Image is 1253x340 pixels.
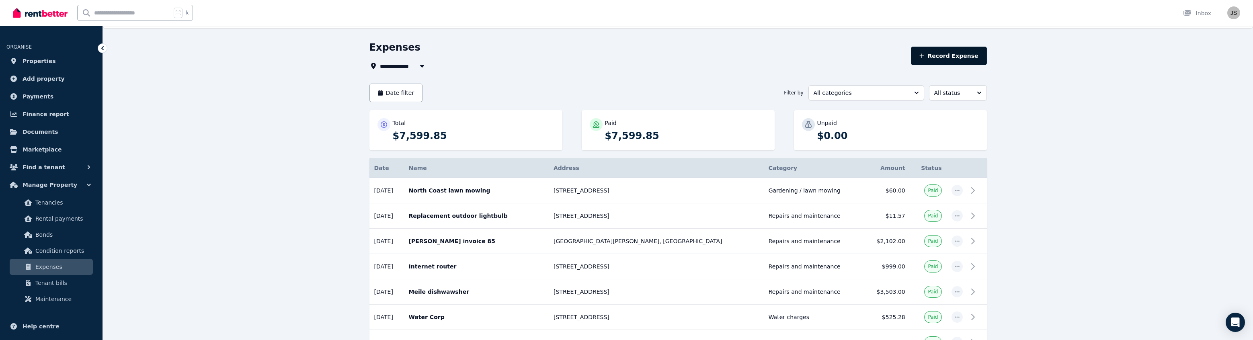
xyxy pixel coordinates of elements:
span: Marketplace [23,145,62,154]
span: Add property [23,74,65,84]
a: Tenancies [10,195,93,211]
p: Paid [605,119,617,127]
span: Filter by [784,90,803,96]
span: Condition reports [35,246,90,256]
td: [DATE] [369,254,404,279]
th: Address [549,158,764,178]
p: Total [393,119,406,127]
td: [STREET_ADDRESS] [549,178,764,203]
th: Status [910,158,947,178]
span: Paid [928,263,938,270]
button: All status [929,85,987,100]
td: $999.00 [864,254,910,279]
td: [DATE] [369,178,404,203]
span: Paid [928,289,938,295]
button: Find a tenant [6,159,96,175]
button: Manage Property [6,177,96,193]
p: Replacement outdoor lightbulb [409,212,544,220]
p: $0.00 [817,129,979,142]
a: Maintenance [10,291,93,307]
td: [STREET_ADDRESS] [549,203,764,229]
td: Gardening / lawn mowing [764,178,864,203]
span: Payments [23,92,53,101]
span: Bonds [35,230,90,240]
td: [STREET_ADDRESS] [549,305,764,330]
td: [DATE] [369,279,404,305]
span: Help centre [23,322,59,331]
span: Tenancies [35,198,90,207]
p: $7,599.85 [605,129,767,142]
span: Documents [23,127,58,137]
span: Manage Property [23,180,77,190]
p: $7,599.85 [393,129,554,142]
span: Maintenance [35,294,90,304]
span: Paid [928,187,938,194]
div: Inbox [1183,9,1211,17]
p: North Coast lawn mowing [409,186,544,195]
td: [DATE] [369,305,404,330]
button: Date filter [369,84,423,102]
span: Paid [928,213,938,219]
td: $60.00 [864,178,910,203]
td: [DATE] [369,203,404,229]
a: Help centre [6,318,96,334]
p: Internet router [409,262,544,270]
a: Properties [6,53,96,69]
th: Amount [864,158,910,178]
a: Payments [6,88,96,104]
div: Open Intercom Messenger [1226,313,1245,332]
span: All status [934,89,970,97]
td: [GEOGRAPHIC_DATA][PERSON_NAME], [GEOGRAPHIC_DATA] [549,229,764,254]
a: Rental payments [10,211,93,227]
td: Repairs and maintenance [764,279,864,305]
span: Paid [928,314,938,320]
img: RentBetter [13,7,68,19]
span: Paid [928,238,938,244]
p: [PERSON_NAME] invoice 85 [409,237,544,245]
td: Repairs and maintenance [764,229,864,254]
td: $525.28 [864,305,910,330]
a: Add property [6,71,96,87]
td: Repairs and maintenance [764,203,864,229]
span: Finance report [23,109,69,119]
span: Properties [23,56,56,66]
span: Rental payments [35,214,90,223]
a: Condition reports [10,243,93,259]
img: Joe Smargiassi [1227,6,1240,19]
th: Category [764,158,864,178]
td: $3,503.00 [864,279,910,305]
p: Meile dishwawsher [409,288,544,296]
td: Repairs and maintenance [764,254,864,279]
span: Tenant bills [35,278,90,288]
h1: Expenses [369,41,420,54]
a: Tenant bills [10,275,93,291]
a: Documents [6,124,96,140]
button: Record Expense [911,47,986,65]
td: [DATE] [369,229,404,254]
th: Name [404,158,549,178]
td: [STREET_ADDRESS] [549,279,764,305]
p: Unpaid [817,119,837,127]
td: Water charges [764,305,864,330]
td: $2,102.00 [864,229,910,254]
span: Find a tenant [23,162,65,172]
span: ORGANISE [6,44,32,50]
td: [STREET_ADDRESS] [549,254,764,279]
a: Marketplace [6,141,96,158]
button: All categories [808,85,924,100]
th: Date [369,158,404,178]
span: All categories [814,89,908,97]
a: Expenses [10,259,93,275]
a: Bonds [10,227,93,243]
span: Expenses [35,262,90,272]
a: Finance report [6,106,96,122]
td: $11.57 [864,203,910,229]
span: k [186,10,189,16]
p: Water Corp [409,313,544,321]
